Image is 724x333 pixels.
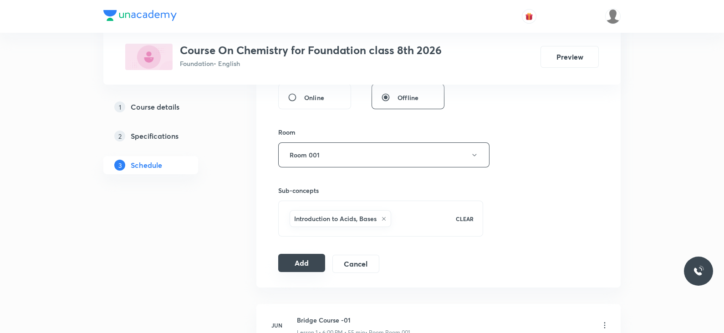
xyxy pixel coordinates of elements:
[522,9,536,24] button: avatar
[114,101,125,112] p: 1
[131,131,178,141] h5: Specifications
[103,10,177,23] a: Company Logo
[525,12,533,20] img: avatar
[605,9,621,24] img: Saniya Tarannum
[278,186,483,195] h6: Sub-concepts
[278,254,325,272] button: Add
[268,321,286,329] h6: Jun
[278,142,489,167] button: Room 001
[456,215,474,223] p: CLEAR
[103,98,227,116] a: 1Course details
[332,255,379,273] button: Cancel
[297,315,410,325] h6: Bridge Course -01
[103,127,227,145] a: 2Specifications
[114,131,125,141] p: 2
[180,44,442,57] h3: Course On Chemistry for Foundation class 8th 2026
[125,44,173,70] img: 2122EE4C-C396-49A2-89C1-C20C3F483E6F_plus.png
[398,93,418,102] span: Offline
[304,93,324,102] span: Online
[114,160,125,171] p: 3
[278,127,296,137] h6: Room
[103,10,177,21] img: Company Logo
[693,266,704,277] img: ttu
[540,46,599,68] button: Preview
[180,59,442,68] p: Foundation • English
[131,160,162,171] h5: Schedule
[294,214,377,223] h6: Introduction to Acids, Bases
[131,101,179,112] h5: Course details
